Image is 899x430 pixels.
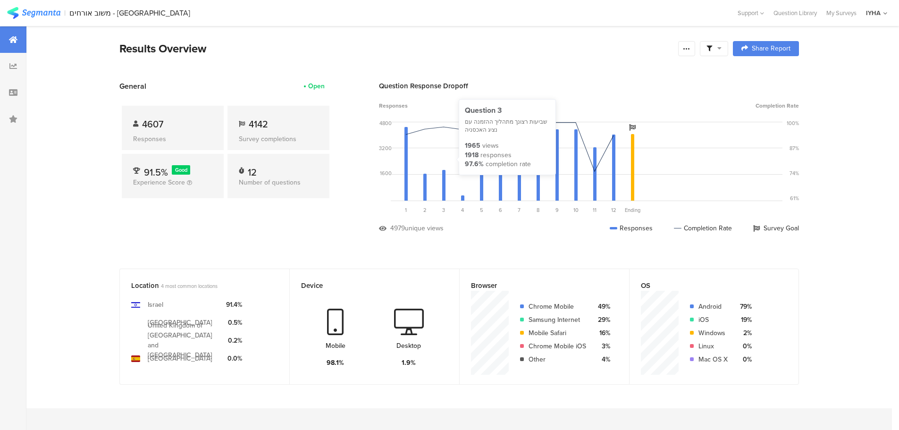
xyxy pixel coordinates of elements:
div: Israel [148,300,163,310]
div: 0% [735,341,752,351]
img: segmanta logo [7,7,60,19]
div: Question Response Dropoff [379,81,799,91]
div: 0.2% [226,336,242,346]
span: General [119,81,146,92]
div: 98.1% [327,358,344,368]
div: Android [698,302,728,312]
div: Question 3 [465,105,550,116]
div: [GEOGRAPHIC_DATA] [148,354,212,363]
div: 87% [790,144,799,152]
div: Results Overview [119,40,673,57]
div: completion rate [486,160,531,169]
span: 4 most common locations [161,282,218,290]
div: שביעות רצונך מתהליך ההזמנה עם נציג האכסניה [465,118,550,134]
div: Chrome Mobile [529,302,586,312]
div: Responses [133,134,212,144]
span: Experience Score [133,177,185,187]
div: 4979 [390,223,405,233]
span: 5 [480,206,483,214]
div: views [482,141,499,151]
div: 74% [790,169,799,177]
span: 11 [593,206,597,214]
span: Responses [379,101,408,110]
div: Completion Rate [674,223,732,233]
div: 0% [735,354,752,364]
div: 0.0% [226,354,242,363]
div: Browser [471,280,602,291]
div: 4% [594,354,610,364]
div: Ending [623,206,642,214]
span: 9 [555,206,559,214]
div: Windows [698,328,728,338]
div: משוב אורחים - [GEOGRAPHIC_DATA] [69,8,190,17]
div: 3200 [379,144,392,152]
div: 3% [594,341,610,351]
div: Device [301,280,432,291]
div: 1600 [380,169,392,177]
div: 79% [735,302,752,312]
div: OS [641,280,772,291]
a: Question Library [769,8,822,17]
span: Number of questions [239,177,301,187]
div: Mobile Safari [529,328,586,338]
span: 7 [518,206,521,214]
div: 0.5% [226,318,242,328]
div: | [64,8,66,18]
div: [GEOGRAPHIC_DATA] [148,318,212,328]
span: Share Report [752,45,790,52]
span: Completion Rate [756,101,799,110]
div: 1965 [465,141,480,151]
span: 6 [499,206,502,214]
span: 1 [405,206,407,214]
span: 10 [573,206,579,214]
div: 1918 [465,151,479,160]
div: Open [308,81,325,91]
span: 91.5% [144,165,168,179]
div: Desktop [396,341,421,351]
div: 97.6% [465,160,484,169]
span: 3 [442,206,445,214]
div: Other [529,354,586,364]
div: Support [738,6,764,20]
div: 2% [735,328,752,338]
div: Mobile [326,341,345,351]
div: Samsung Internet [529,315,586,325]
div: 1.9% [402,358,416,368]
div: Responses [610,223,653,233]
div: 29% [594,315,610,325]
div: 4800 [379,119,392,127]
div: 91.4% [226,300,242,310]
div: 61% [790,194,799,202]
span: 2 [423,206,427,214]
div: Mac OS X [698,354,728,364]
div: 19% [735,315,752,325]
div: Chrome Mobile iOS [529,341,586,351]
a: My Surveys [822,8,861,17]
span: 8 [537,206,539,214]
i: Survey Goal [629,124,636,131]
div: unique views [405,223,444,233]
div: Linux [698,341,728,351]
div: responses [480,151,512,160]
span: 4142 [249,117,268,131]
div: 16% [594,328,610,338]
div: Survey completions [239,134,318,144]
div: iOS [698,315,728,325]
span: Good [175,166,187,174]
div: 100% [787,119,799,127]
div: Survey Goal [753,223,799,233]
div: Location [131,280,262,291]
span: 12 [611,206,616,214]
div: United Kingdom of [GEOGRAPHIC_DATA] and [GEOGRAPHIC_DATA] [148,320,218,360]
div: 49% [594,302,610,312]
span: 4 [461,206,464,214]
div: 12 [248,165,257,175]
div: IYHA [866,8,881,17]
span: 4607 [142,117,163,131]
